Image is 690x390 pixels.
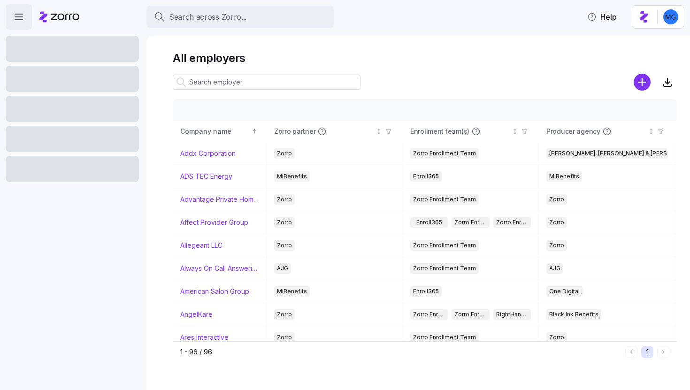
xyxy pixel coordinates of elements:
[413,194,476,205] span: Zorro Enrollment Team
[413,171,439,182] span: Enroll365
[549,332,564,343] span: Zorro
[512,128,518,135] div: Not sorted
[173,51,677,65] h1: All employers
[146,6,334,28] button: Search across Zorro...
[625,346,637,358] button: Previous page
[277,263,288,274] span: AJG
[549,194,564,205] span: Zorro
[180,149,236,158] a: Addx Corporation
[180,241,222,250] a: Allegeant LLC
[546,127,600,136] span: Producer agency
[416,217,442,228] span: Enroll365
[180,264,259,273] a: Always On Call Answering Service
[277,194,292,205] span: Zorro
[549,286,580,297] span: One Digital
[180,287,249,296] a: American Salon Group
[413,286,439,297] span: Enroll365
[454,217,486,228] span: Zorro Enrollment Team
[277,240,292,251] span: Zorro
[376,128,382,135] div: Not sorted
[549,263,560,274] span: AJG
[454,309,486,320] span: Zorro Enrollment Experts
[496,309,528,320] span: RightHandMan Financial
[180,218,248,227] a: Affect Provider Group
[634,74,651,91] svg: add icon
[587,11,617,23] span: Help
[663,9,678,24] img: 61c362f0e1d336c60eacb74ec9823875
[173,75,360,90] input: Search employer
[549,240,564,251] span: Zorro
[413,332,476,343] span: Zorro Enrollment Team
[180,172,232,181] a: ADS TEC Energy
[169,11,246,23] span: Search across Zorro...
[277,217,292,228] span: Zorro
[413,240,476,251] span: Zorro Enrollment Team
[277,148,292,159] span: Zorro
[403,121,539,142] th: Enrollment team(s)Not sorted
[549,309,598,320] span: Black Ink Benefits
[277,332,292,343] span: Zorro
[657,346,669,358] button: Next page
[267,121,403,142] th: Zorro partnerNot sorted
[641,346,653,358] button: 1
[277,309,292,320] span: Zorro
[410,127,469,136] span: Enrollment team(s)
[549,171,579,182] span: MiBenefits
[580,8,624,26] button: Help
[549,217,564,228] span: Zorro
[277,286,307,297] span: MiBenefits
[180,347,621,357] div: 1 - 96 / 96
[173,121,267,142] th: Company nameSorted ascending
[413,263,476,274] span: Zorro Enrollment Team
[277,171,307,182] span: MiBenefits
[496,217,528,228] span: Zorro Enrollment Experts
[180,195,259,204] a: Advantage Private Home Care
[251,128,258,135] div: Sorted ascending
[274,127,315,136] span: Zorro partner
[413,148,476,159] span: Zorro Enrollment Team
[180,310,213,319] a: AngelKare
[180,333,229,342] a: Ares Interactive
[180,126,250,137] div: Company name
[648,128,654,135] div: Not sorted
[539,121,675,142] th: Producer agencyNot sorted
[413,309,445,320] span: Zorro Enrollment Team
